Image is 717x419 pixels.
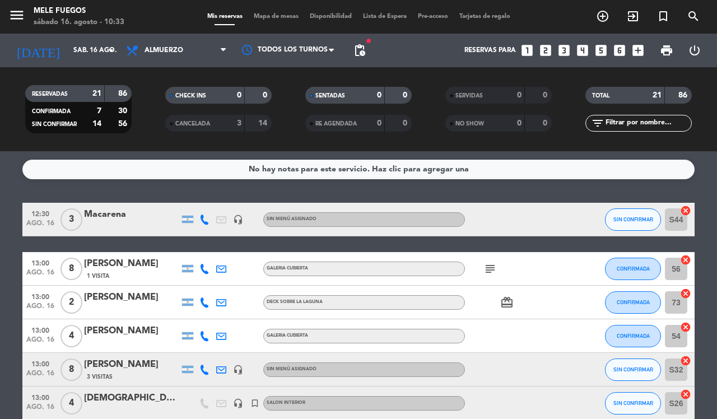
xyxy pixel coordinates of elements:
[377,119,381,127] strong: 0
[60,208,82,231] span: 3
[605,359,661,381] button: SIN CONFIRMAR
[315,93,345,99] span: SENTADAS
[403,119,409,127] strong: 0
[613,366,653,373] span: SIN CONFIRMAR
[26,256,54,269] span: 13:00
[557,43,571,58] i: looks_3
[520,43,534,58] i: looks_one
[377,91,381,99] strong: 0
[594,43,608,58] i: looks_5
[92,120,101,128] strong: 14
[32,109,71,114] span: CONFIRMADA
[84,391,179,406] div: [DEMOGRAPHIC_DATA]
[688,44,701,57] i: power_settings_new
[233,365,243,375] i: headset_mic
[60,392,82,415] span: 4
[304,13,357,20] span: Disponibilidad
[403,91,409,99] strong: 0
[26,323,54,336] span: 13:00
[175,93,206,99] span: CHECK INS
[612,43,627,58] i: looks_6
[26,336,54,349] span: ago. 16
[118,107,129,115] strong: 30
[315,121,357,127] span: RE AGENDADA
[500,296,514,309] i: card_giftcard
[8,7,25,24] i: menu
[605,258,661,280] button: CONFIRMADA
[84,257,179,271] div: [PERSON_NAME]
[483,262,497,276] i: subject
[267,266,308,271] span: GALERIA CUBIERTA
[543,91,550,99] strong: 0
[8,38,68,63] i: [DATE]
[233,215,243,225] i: headset_mic
[680,322,691,333] i: cancel
[84,207,179,222] div: Macarena
[118,90,129,97] strong: 86
[250,398,260,408] i: turned_in_not
[680,355,691,366] i: cancel
[605,392,661,415] button: SIN CONFIRMAR
[26,269,54,282] span: ago. 16
[678,91,690,99] strong: 86
[26,390,54,403] span: 13:00
[267,401,305,405] span: SALON INTERIOR
[517,91,522,99] strong: 0
[592,93,609,99] span: TOTAL
[591,117,604,130] i: filter_list
[455,93,483,99] span: SERVIDAS
[237,119,241,127] strong: 3
[412,13,454,20] span: Pre-acceso
[267,217,316,221] span: Sin menú asignado
[687,10,700,23] i: search
[605,208,661,231] button: SIN CONFIRMAR
[97,107,101,115] strong: 7
[680,205,691,216] i: cancel
[455,121,484,127] span: NO SHOW
[263,91,269,99] strong: 0
[357,13,412,20] span: Lista de Espera
[538,43,553,58] i: looks_two
[604,117,691,129] input: Filtrar por nombre...
[60,258,82,280] span: 8
[631,43,645,58] i: add_box
[680,389,691,400] i: cancel
[613,400,653,406] span: SIN CONFIRMAR
[660,44,673,57] span: print
[543,119,550,127] strong: 0
[84,357,179,372] div: [PERSON_NAME]
[26,302,54,315] span: ago. 16
[26,220,54,232] span: ago. 16
[237,91,241,99] strong: 0
[626,10,640,23] i: exit_to_app
[60,359,82,381] span: 8
[34,17,124,28] div: sábado 16. agosto - 10:33
[365,38,372,44] span: fiber_manual_record
[118,120,129,128] strong: 56
[657,10,670,23] i: turned_in_not
[653,91,662,99] strong: 21
[26,207,54,220] span: 12:30
[32,91,68,97] span: RESERVADAS
[104,44,118,57] i: arrow_drop_down
[60,325,82,347] span: 4
[681,34,709,67] div: LOG OUT
[680,288,691,299] i: cancel
[34,6,124,17] div: Mele Fuegos
[464,46,516,54] span: Reservas para
[26,370,54,383] span: ago. 16
[575,43,590,58] i: looks_4
[267,300,323,304] span: DECK SOBRE LA LAGUNA
[617,266,650,272] span: CONFIRMADA
[145,46,183,54] span: Almuerzo
[454,13,516,20] span: Tarjetas de regalo
[596,10,609,23] i: add_circle_outline
[267,333,308,338] span: GALERIA CUBIERTA
[26,290,54,302] span: 13:00
[233,398,243,408] i: headset_mic
[680,254,691,266] i: cancel
[26,403,54,416] span: ago. 16
[517,119,522,127] strong: 0
[84,290,179,305] div: [PERSON_NAME]
[605,291,661,314] button: CONFIRMADA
